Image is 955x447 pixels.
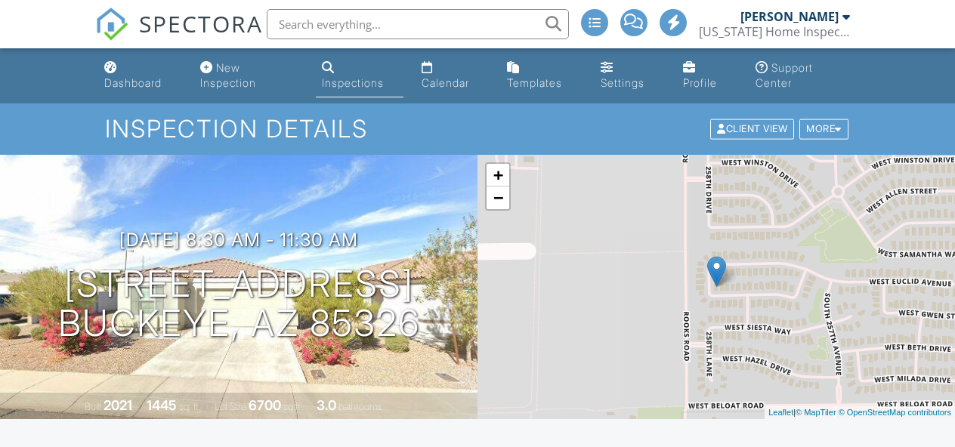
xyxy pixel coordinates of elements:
div: Arizona Home Inspections and Consulting [699,24,850,39]
a: Profile [677,54,737,97]
img: The Best Home Inspection Software - Spectora [95,8,128,41]
a: Leaflet [768,408,793,417]
a: © OpenStreetMap contributors [839,408,951,417]
div: Templates [507,76,562,89]
div: [PERSON_NAME] [740,9,839,24]
div: Client View [710,119,794,140]
span: Lot Size [215,401,246,412]
span: bathrooms [338,401,382,412]
div: 3.0 [317,397,336,413]
h1: [STREET_ADDRESS] Buckeye, AZ 85326 [58,264,420,344]
a: Zoom in [487,164,509,187]
a: Zoom out [487,187,509,209]
div: Dashboard [104,76,162,89]
h3: [DATE] 8:30 am - 11:30 am [119,230,358,250]
h1: Inspection Details [105,116,850,142]
div: Calendar [422,76,469,89]
a: Support Center [749,54,856,97]
div: Profile [683,76,717,89]
span: SPECTORA [139,8,263,39]
span: sq. ft. [179,401,200,412]
div: 1445 [147,397,177,413]
div: 2021 [104,397,132,413]
div: | [765,406,955,419]
a: SPECTORA [95,20,263,52]
div: New Inspection [200,61,256,89]
a: Inspections [316,54,404,97]
a: © MapTiler [796,408,836,417]
a: Client View [709,122,798,134]
a: Calendar [416,54,488,97]
div: More [799,119,848,140]
a: New Inspection [194,54,303,97]
div: 6700 [249,397,281,413]
div: Settings [601,76,644,89]
a: Templates [501,54,583,97]
div: Support Center [756,61,813,89]
div: Inspections [322,76,384,89]
span: sq.ft. [283,401,302,412]
span: Built [85,401,101,412]
input: Search everything... [267,9,569,39]
a: Settings [595,54,665,97]
a: Dashboard [98,54,182,97]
